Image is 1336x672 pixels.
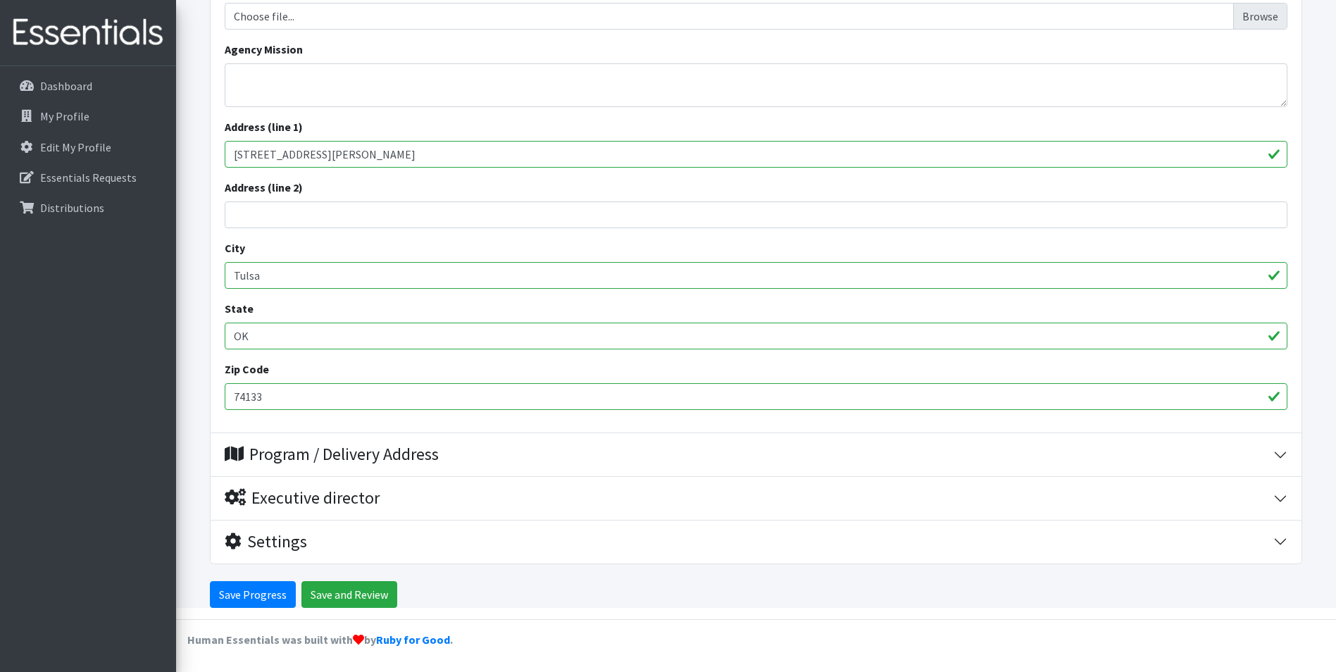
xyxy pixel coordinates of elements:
a: Edit My Profile [6,133,170,161]
button: Settings [211,521,1301,564]
p: My Profile [40,109,89,123]
a: My Profile [6,102,170,130]
label: City [225,239,245,256]
button: Program / Delivery Address [211,433,1301,476]
div: Executive director [225,488,380,509]
p: Edit My Profile [40,140,111,154]
div: Settings [225,532,307,552]
label: Agency Mission [225,41,303,58]
label: Address (line 2) [225,179,303,196]
div: Program / Delivery Address [225,444,439,465]
p: Dashboard [40,79,92,93]
a: Dashboard [6,72,170,100]
input: Save and Review [301,581,397,608]
label: Address (line 1) [225,118,303,135]
a: Ruby for Good [376,633,450,647]
strong: Human Essentials was built with by . [187,633,453,647]
button: Executive director [211,477,1301,520]
a: Distributions [6,194,170,222]
label: Zip Code [225,361,269,378]
label: State [225,300,254,317]
p: Essentials Requests [40,170,137,185]
img: HumanEssentials [6,9,170,56]
input: Save Progress [210,581,296,608]
a: Essentials Requests [6,163,170,192]
label: Choose file... [225,3,1287,30]
p: Distributions [40,201,104,215]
